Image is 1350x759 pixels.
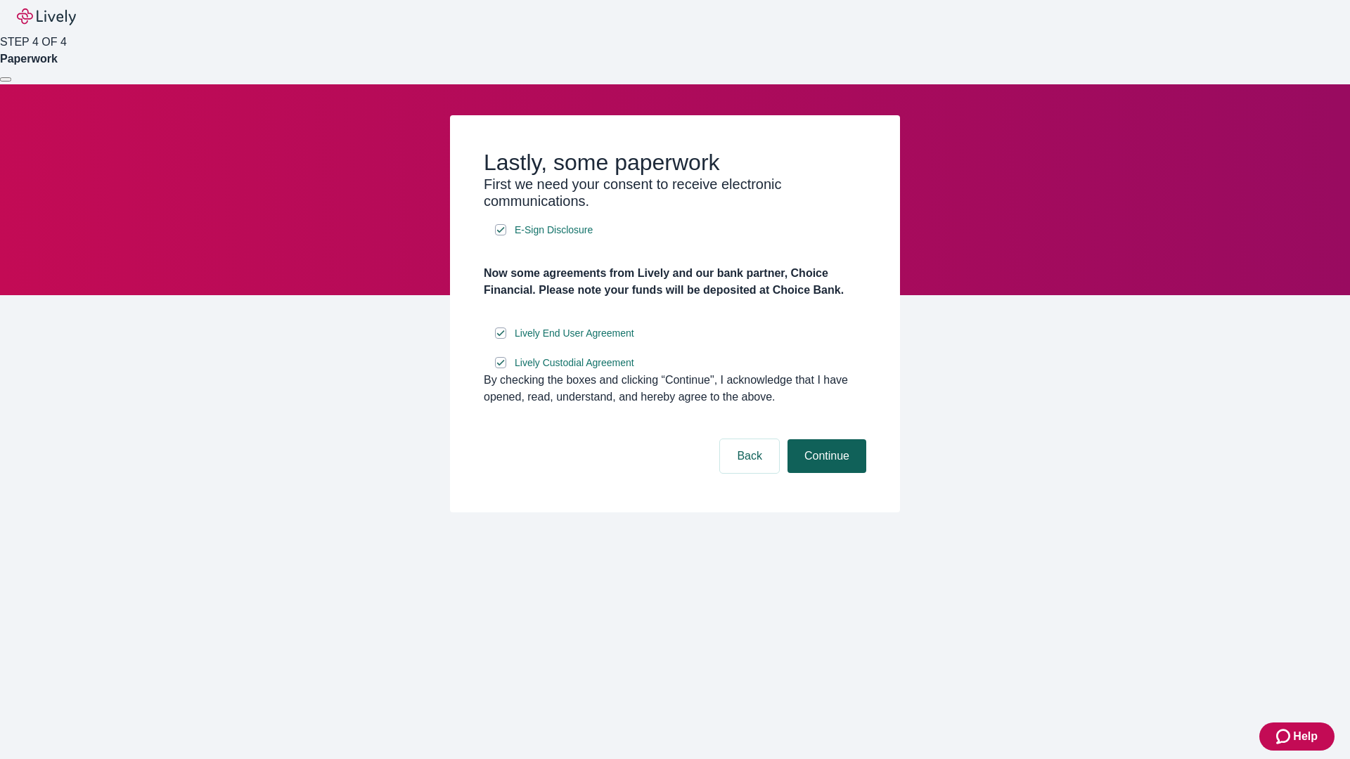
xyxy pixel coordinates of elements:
svg: Zendesk support icon [1276,728,1293,745]
h2: Lastly, some paperwork [484,149,866,176]
button: Zendesk support iconHelp [1259,722,1335,751]
div: By checking the boxes and clicking “Continue", I acknowledge that I have opened, read, understand... [484,372,866,406]
span: E-Sign Disclosure [515,223,593,238]
span: Lively Custodial Agreement [515,356,634,370]
button: Continue [787,439,866,473]
h3: First we need your consent to receive electronic communications. [484,176,866,209]
img: Lively [17,8,76,25]
a: e-sign disclosure document [512,325,637,342]
span: Help [1293,728,1318,745]
span: Lively End User Agreement [515,326,634,341]
a: e-sign disclosure document [512,354,637,372]
button: Back [720,439,779,473]
a: e-sign disclosure document [512,221,596,239]
h4: Now some agreements from Lively and our bank partner, Choice Financial. Please note your funds wi... [484,265,866,299]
